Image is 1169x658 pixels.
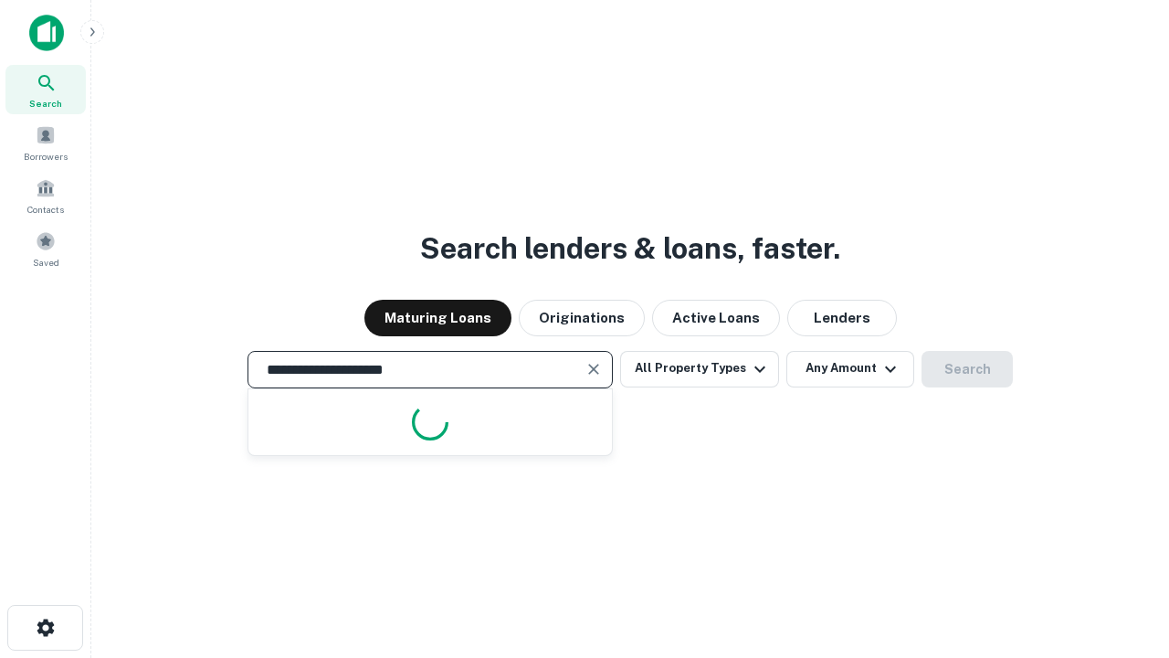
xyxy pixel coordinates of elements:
[5,224,86,273] a: Saved
[786,351,914,387] button: Any Amount
[364,300,511,336] button: Maturing Loans
[29,96,62,111] span: Search
[652,300,780,336] button: Active Loans
[5,171,86,220] a: Contacts
[787,300,897,336] button: Lenders
[620,351,779,387] button: All Property Types
[33,255,59,270] span: Saved
[519,300,645,336] button: Originations
[5,118,86,167] a: Borrowers
[27,202,64,217] span: Contacts
[420,227,840,271] h3: Search lenders & loans, faster.
[1078,453,1169,541] iframe: Chat Widget
[581,356,606,382] button: Clear
[24,149,68,164] span: Borrowers
[5,65,86,114] a: Search
[29,15,64,51] img: capitalize-icon.png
